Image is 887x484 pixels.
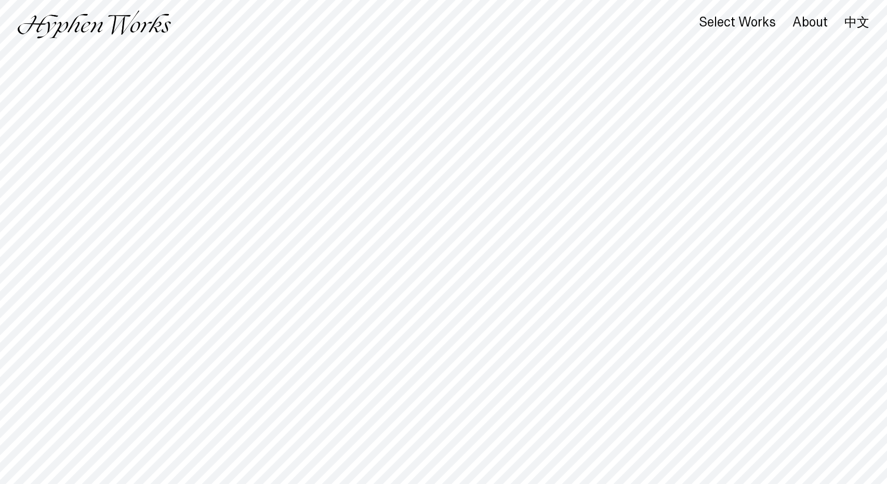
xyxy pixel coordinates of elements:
[792,17,828,29] a: About
[844,17,869,28] a: 中文
[699,17,776,29] a: Select Works
[18,10,171,38] img: Hyphen Works
[699,15,776,30] div: Select Works
[792,15,828,30] div: About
